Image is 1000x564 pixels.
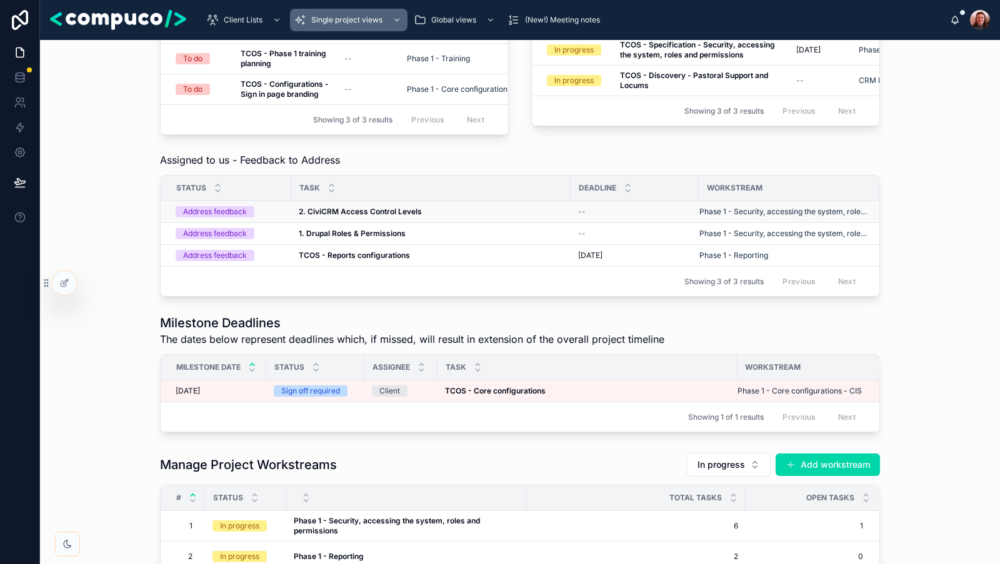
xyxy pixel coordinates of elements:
span: Task [299,183,320,193]
div: In progress [220,551,259,562]
span: Showing 1 of 1 results [688,412,764,422]
span: Task [446,362,466,372]
span: Global views [431,15,476,25]
span: [DATE] [796,45,821,55]
span: Showing 3 of 3 results [684,277,764,287]
a: Sign off required [274,385,357,397]
span: 1 [181,521,192,531]
span: -- [578,207,586,217]
a: -- [578,207,691,217]
a: Phase 1 - Core configurations - CIS [737,386,862,396]
a: Address feedback [176,250,284,261]
a: 1 [746,521,863,531]
div: Address feedback [183,228,247,239]
a: -- [344,54,399,64]
a: Phase 1 - Core configurations - CIS [737,386,863,396]
div: In progress [220,520,259,532]
span: -- [578,229,586,239]
div: Client [379,385,400,397]
span: 2 [181,552,192,562]
strong: 1. Drupal Roles & Permissions [299,229,406,238]
a: In progress [212,520,279,532]
div: To do [183,84,202,95]
a: -- [796,76,851,86]
span: -- [344,54,352,64]
span: -- [344,84,352,94]
a: Single project views [290,9,407,31]
strong: TCOS - Configurations - Sign in page branding [241,79,331,99]
span: Open tasks [806,493,854,503]
a: In progress [547,44,605,56]
a: [DATE] [578,250,691,260]
div: To do [183,53,202,64]
a: Phase 1 - Core configurations - CIS [407,84,514,94]
div: In progress [554,75,594,86]
img: App logo [50,10,186,30]
span: The dates below represent deadlines which, if missed, will result in extension of the overall pro... [160,332,664,347]
a: TCOS - Specification - Security, accessing the system, roles and permissions [620,40,781,60]
a: -- [344,84,399,94]
span: Status [176,183,206,193]
a: Phase 1 - Security, accessing the system, roles and permissions [699,207,867,217]
span: Milestone date [176,362,241,372]
a: In progress [547,75,605,86]
span: Total tasks [669,493,722,503]
a: Phase 1 - Training [407,54,514,64]
span: Status [213,493,243,503]
span: -- [796,76,804,86]
span: Workstream [707,183,762,193]
div: scrollable content [196,6,950,34]
a: Address feedback [176,206,284,217]
strong: TCOS - Reports configurations [299,250,410,260]
span: Single project views [311,15,382,25]
a: Client [372,385,430,397]
a: (New!) Meeting notes [504,9,609,31]
a: [DATE] [796,45,851,55]
button: Add workstream [776,453,880,476]
strong: Phase 1 - Security, accessing the system, roles and permissions [294,516,482,535]
strong: Phase 1 - Reporting [294,552,364,561]
div: In progress [554,44,594,56]
span: Status [274,362,304,372]
strong: TCOS - Phase 1 training planning [241,49,328,68]
span: Workstream [745,362,801,372]
a: Phase 1 - Security, accessing the system, roles and permissions [699,229,867,239]
a: TCOS - Core configurations [445,386,729,396]
div: Sign off required [281,385,340,397]
a: Client Lists [202,9,287,31]
a: 2. CiviCRM Access Control Levels [299,207,563,217]
a: To do [176,84,226,95]
a: Phase 1 - Reporting [294,552,519,562]
a: [DATE] [176,386,259,396]
span: (New!) Meeting notes [525,15,600,25]
strong: TCOS - Core configurations [445,386,546,395]
a: -- [578,229,691,239]
span: [DATE] [578,250,602,260]
span: Assignee [372,362,410,372]
a: Phase 1 - Reporting [699,250,768,260]
a: Address feedback [176,228,284,239]
a: To do [176,53,226,64]
a: CRM Discovery - Faith Action [859,76,964,86]
a: TCOS - Configurations - Sign in page branding [241,79,329,99]
a: Phase 1 - Security, accessing the system, roles and permissions [294,516,519,536]
span: 2 [534,552,738,562]
a: TCOS - Reports configurations [299,250,563,260]
a: 1 [176,516,197,536]
a: 6 [534,521,738,531]
span: Showing 3 of 3 results [313,115,392,125]
a: Phase 1 - Reporting [699,250,867,260]
span: # [176,493,181,503]
a: Phase 1 - Training [407,54,470,64]
a: 0 [746,552,863,562]
span: Deadline [579,183,616,193]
